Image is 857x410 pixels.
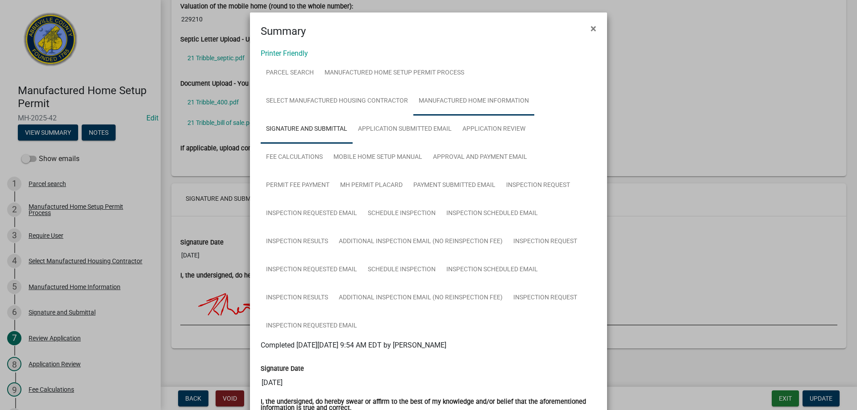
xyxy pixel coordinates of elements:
[333,228,508,256] a: Additional Inspection Email (No Reinspection Fee)
[261,312,362,340] a: Inspection Requested Email
[408,171,501,200] a: Payment Submitted Email
[261,256,362,284] a: Inspection Requested Email
[261,228,333,256] a: Inspection Results
[501,171,575,200] a: Inspection Request
[428,143,533,172] a: Approval and Payment Email
[261,143,328,172] a: Fee Calculations
[508,228,582,256] a: Inspection Request
[261,115,353,144] a: Signature and Submittal
[413,87,534,116] a: Manufactured Home Information
[508,284,582,312] a: Inspection Request
[583,16,603,41] button: Close
[261,87,413,116] a: Select Manufactured Housing Contractor
[457,115,531,144] a: Application Review
[261,23,306,39] h4: Summary
[335,171,408,200] a: MH Permit Placard
[362,199,441,228] a: Schedule Inspection
[441,256,543,284] a: Inspection Scheduled Email
[261,366,304,372] label: Signature Date
[353,115,457,144] a: Application Submitted Email
[333,284,508,312] a: Additional Inspection Email (No Reinspection Fee)
[319,59,470,87] a: Manufactured Home Setup Permit Process
[261,59,319,87] a: Parcel search
[591,22,596,35] span: ×
[261,49,308,58] a: Printer Friendly
[362,256,441,284] a: Schedule Inspection
[261,341,446,349] span: Completed [DATE][DATE] 9:54 AM EDT by [PERSON_NAME]
[261,171,335,200] a: Permit Fee Payment
[261,284,333,312] a: Inspection Results
[261,199,362,228] a: Inspection Requested Email
[441,199,543,228] a: Inspection Scheduled Email
[328,143,428,172] a: Mobile Home Setup Manual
